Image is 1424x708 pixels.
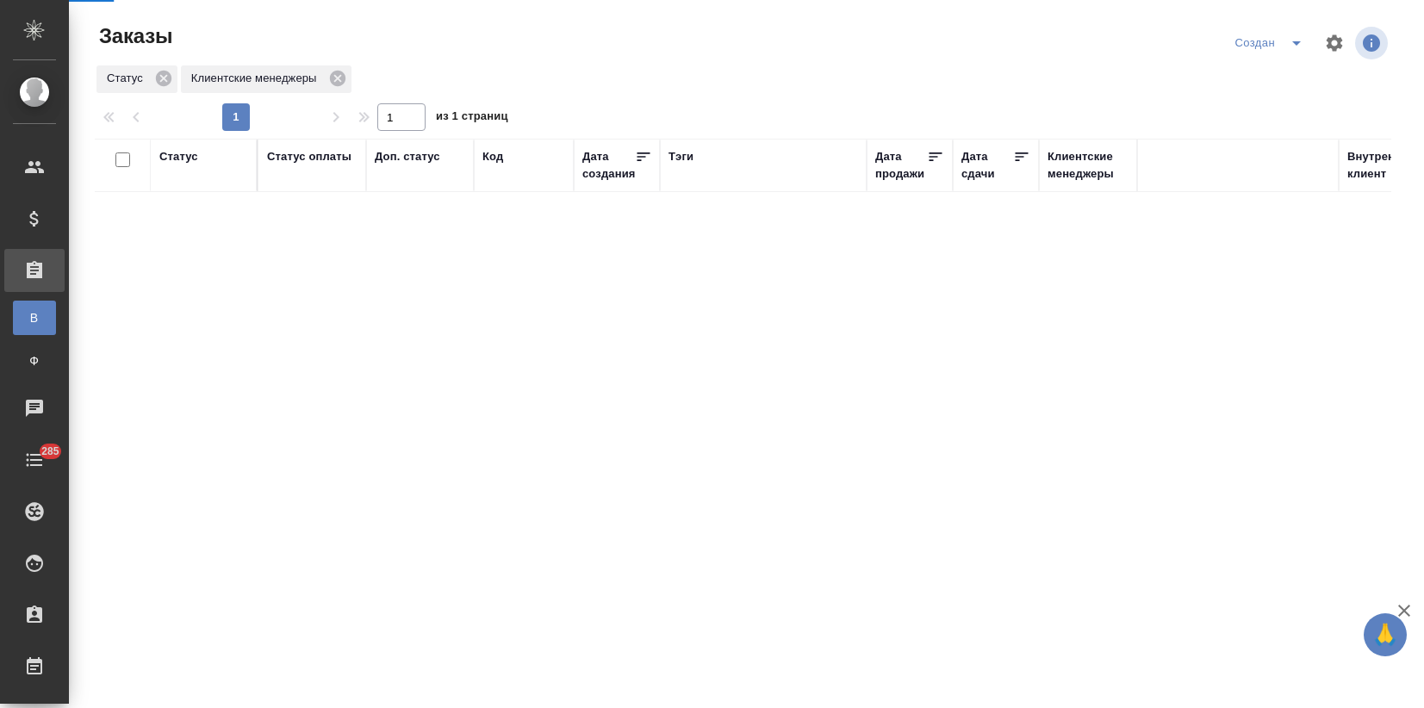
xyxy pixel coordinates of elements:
[1364,613,1407,656] button: 🙏
[95,22,172,50] span: Заказы
[1355,27,1391,59] span: Посмотреть информацию
[107,70,149,87] p: Статус
[1231,29,1314,57] div: split button
[31,443,70,460] span: 285
[159,148,198,165] div: Статус
[482,148,503,165] div: Код
[961,148,1013,183] div: Дата сдачи
[375,148,440,165] div: Доп. статус
[1371,617,1400,653] span: 🙏
[436,106,508,131] span: из 1 страниц
[1048,148,1130,183] div: Клиентские менеджеры
[1314,22,1355,64] span: Настроить таблицу
[267,148,351,165] div: Статус оплаты
[13,301,56,335] a: В
[191,70,323,87] p: Клиентские менеджеры
[1347,148,1416,183] div: Внутренний клиент
[4,438,65,481] a: 285
[875,148,927,183] div: Дата продажи
[96,65,177,93] div: Статус
[668,148,693,165] div: Тэги
[181,65,351,93] div: Клиентские менеджеры
[582,148,635,183] div: Дата создания
[13,344,56,378] a: Ф
[22,309,47,326] span: В
[22,352,47,370] span: Ф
